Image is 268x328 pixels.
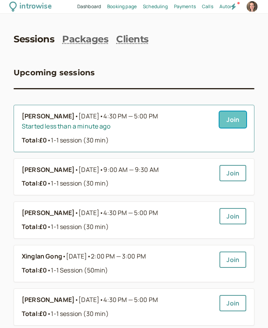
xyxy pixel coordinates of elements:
strong: Total: £0 [22,266,47,274]
span: [DATE] [78,295,158,305]
a: Clients [116,34,149,45]
b: [PERSON_NAME] [22,165,75,175]
span: 1-1 session (30 min) [47,179,108,187]
a: Scheduling [143,3,168,10]
div: Started less than a minute ago [22,121,213,132]
a: Automation [219,3,246,10]
strong: Total: £0 [22,136,47,144]
a: [PERSON_NAME]•[DATE]•4:30 PM — 5:00 PMTotal:£0•1-1 session (30 min) [22,208,213,232]
span: • [75,295,78,305]
span: • [99,295,103,304]
a: [PERSON_NAME]•[DATE]•4:30 PM — 5:00 PMTotal:£0•1-1 session (30 min) [22,295,213,319]
span: • [75,165,78,175]
span: 4:30 PM — 5:00 PM [103,112,158,120]
b: [PERSON_NAME] [22,111,75,121]
span: [DATE] [78,165,158,175]
strong: Total: £0 [22,179,47,187]
span: 4:30 PM — 5:00 PM [103,295,158,304]
a: Packages [62,34,108,45]
h3: Upcoming sessions [14,66,95,79]
span: 4:30 PM — 5:00 PM [103,208,158,217]
span: [DATE] [78,111,158,121]
b: [PERSON_NAME] [22,208,75,218]
span: • [47,309,51,318]
b: [PERSON_NAME] [22,295,75,305]
b: Xinglan Gong [22,252,62,262]
span: • [62,252,66,262]
span: • [87,252,91,260]
span: [DATE] [78,208,158,218]
a: Sessions [14,34,54,45]
a: Join [219,111,246,128]
span: 1-1 Session (50min) [47,266,108,274]
a: Join [219,252,246,268]
span: • [47,222,51,231]
span: 1-1 session (30 min) [47,136,108,144]
a: Booking page [107,3,137,10]
div: introwise [19,1,51,13]
span: • [47,266,51,274]
span: 1-1 session (30 min) [47,222,108,231]
span: • [99,112,103,120]
span: • [75,208,78,218]
strong: Total: £0 [22,309,47,318]
span: • [75,111,78,121]
span: • [47,179,51,187]
a: [PERSON_NAME]•[DATE]•4:30 PM — 5:00 PMStarted less than a minute agoTotal:£0•1-1 session (30 min) [22,111,213,146]
a: Dashboard [77,3,101,10]
a: Payments [174,3,196,10]
span: [DATE] [66,252,146,262]
strong: Total: £0 [22,222,47,231]
a: Join [219,165,246,181]
a: Calls [202,3,213,10]
a: Join [219,208,246,224]
a: [PERSON_NAME]•[DATE]•9:00 AM — 9:30 AMTotal:£0•1-1 session (30 min) [22,165,213,189]
span: • [99,208,103,217]
span: 9:00 AM — 9:30 AM [103,165,158,174]
span: • [47,136,51,144]
a: Join [219,295,246,311]
iframe: Chat Widget [229,291,268,328]
span: 1-1 session (30 min) [47,309,108,318]
span: • [99,165,103,174]
a: Xinglan Gong•[DATE]•2:00 PM — 3:00 PMTotal:£0•1-1 Session (50min) [22,252,213,276]
span: 2:00 PM — 3:00 PM [91,252,146,260]
a: introwise [9,1,52,13]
